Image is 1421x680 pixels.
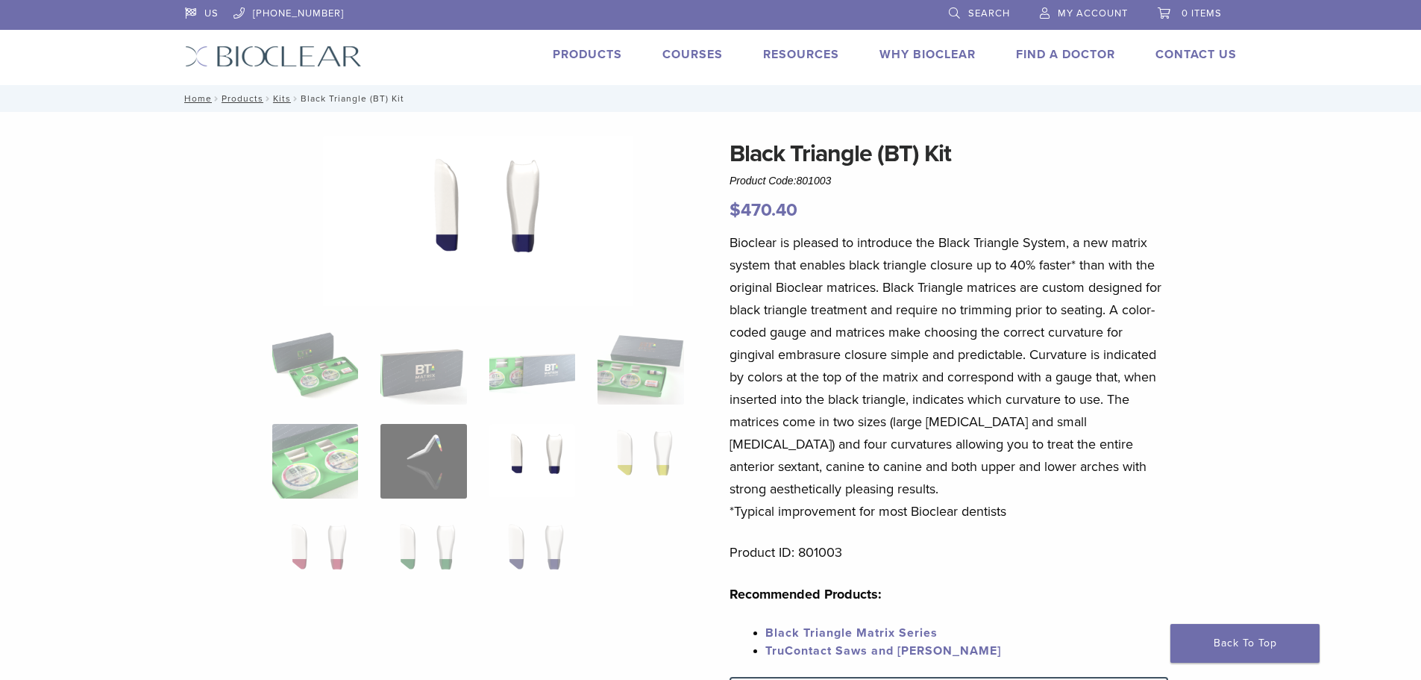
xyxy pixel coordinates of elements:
[1170,624,1320,663] a: Back To Top
[879,47,976,62] a: Why Bioclear
[730,136,1168,172] h1: Black Triangle (BT) Kit
[291,95,301,102] span: /
[1155,47,1237,62] a: Contact Us
[222,93,263,104] a: Products
[1182,7,1222,19] span: 0 items
[730,175,831,187] span: Product Code:
[380,330,466,405] img: Black Triangle (BT) Kit - Image 2
[272,424,358,499] img: Black Triangle (BT) Kit - Image 5
[380,424,466,499] img: Black Triangle (BT) Kit - Image 6
[380,518,466,593] img: Black Triangle (BT) Kit - Image 10
[730,586,882,602] strong: Recommended Products:
[730,199,741,221] span: $
[597,330,683,405] img: Black Triangle (BT) Kit - Image 4
[323,136,633,311] img: Black Triangle (BT) Kit - Image 7
[174,85,1248,112] nav: Black Triangle (BT) Kit
[272,330,358,405] img: Intro-Black-Triangle-Kit-6-Copy-e1548792917662-324x324.jpg
[212,95,222,102] span: /
[597,424,683,499] img: Black Triangle (BT) Kit - Image 8
[763,47,839,62] a: Resources
[489,424,575,499] img: Black Triangle (BT) Kit - Image 7
[662,47,723,62] a: Courses
[180,93,212,104] a: Home
[273,93,291,104] a: Kits
[263,95,273,102] span: /
[797,175,832,187] span: 801003
[968,7,1010,19] span: Search
[1016,47,1115,62] a: Find A Doctor
[730,541,1168,564] p: Product ID: 801003
[553,47,622,62] a: Products
[730,231,1168,523] p: Bioclear is pleased to introduce the Black Triangle System, a new matrix system that enables blac...
[185,46,362,67] img: Bioclear
[489,330,575,405] img: Black Triangle (BT) Kit - Image 3
[765,626,938,640] a: Black Triangle Matrix Series
[272,518,358,593] img: Black Triangle (BT) Kit - Image 9
[730,199,797,221] bdi: 470.40
[765,643,1001,658] a: TruContact Saws and [PERSON_NAME]
[1058,7,1128,19] span: My Account
[489,518,575,593] img: Black Triangle (BT) Kit - Image 11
